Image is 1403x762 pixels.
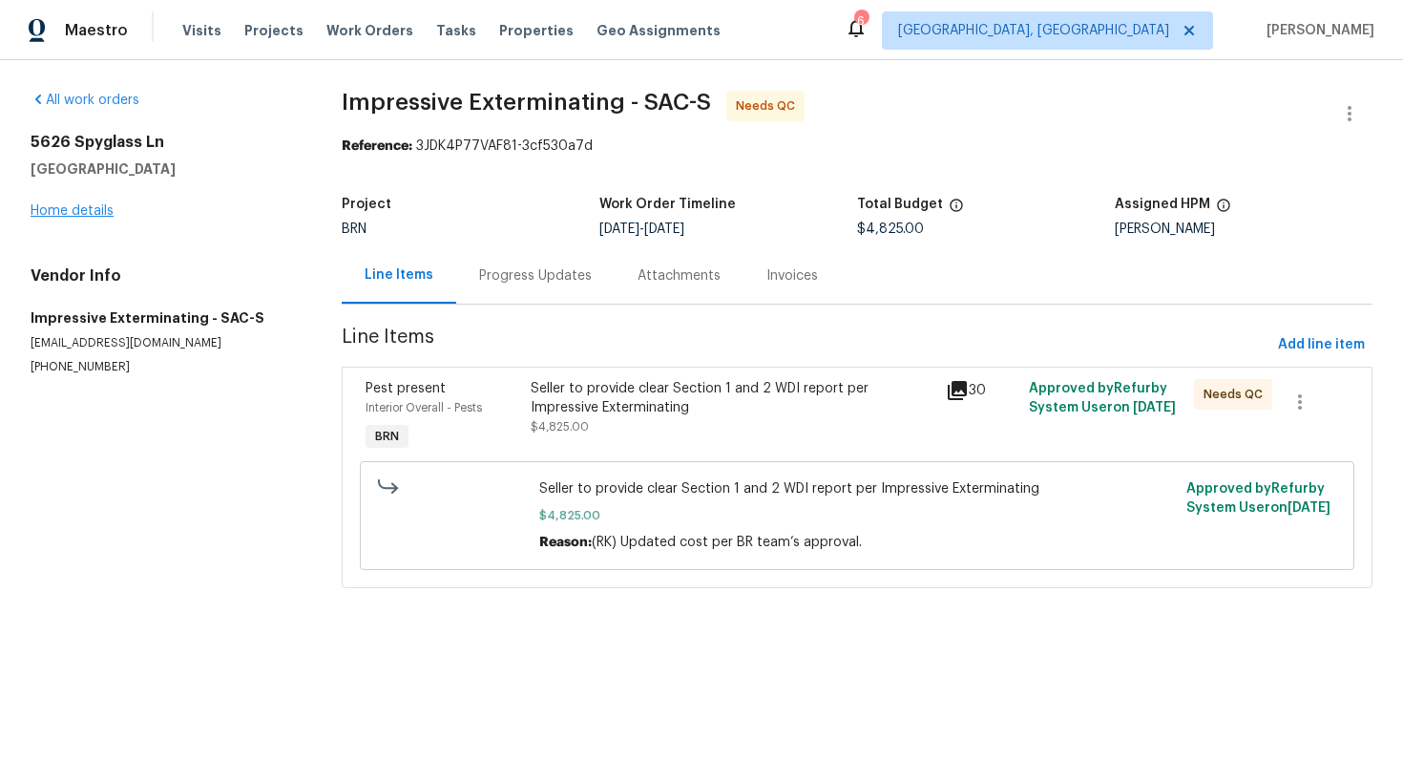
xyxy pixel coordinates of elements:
span: [PERSON_NAME] [1259,21,1374,40]
h5: [GEOGRAPHIC_DATA] [31,159,296,179]
div: Line Items [365,265,433,285]
span: Impressive Exterminating - SAC-S [342,91,711,114]
span: Line Items [342,328,1270,363]
span: Pest present [366,382,446,395]
span: $4,825.00 [539,506,1175,525]
h4: Vendor Info [31,266,296,286]
span: The total cost of line items that have been proposed by Opendoor. This sum includes line items th... [949,198,964,222]
div: Seller to provide clear Section 1 and 2 WDI report per Impressive Exterminating [531,379,933,417]
h5: Project [342,198,391,211]
div: Progress Updates [479,266,592,286]
span: Approved by Refurby System User on [1029,382,1176,414]
span: Reason: [539,536,592,549]
span: [DATE] [644,222,684,236]
span: BRN [367,427,407,446]
span: [DATE] [599,222,639,236]
div: 30 [946,379,1017,402]
h5: Total Budget [857,198,943,211]
span: $4,825.00 [531,421,589,433]
div: 6 [854,11,868,31]
span: [DATE] [1288,501,1330,515]
span: Projects [244,21,304,40]
span: [DATE] [1133,401,1176,414]
span: Interior Overall - Pests [366,402,482,413]
span: The hpm assigned to this work order. [1216,198,1231,222]
span: (RK) Updated cost per BR team’s approval. [592,536,862,549]
div: 3JDK4P77VAF81-3cf530a7d [342,137,1372,156]
span: BRN [342,222,366,236]
span: $4,825.00 [857,222,924,236]
div: [PERSON_NAME] [1115,222,1372,236]
h2: 5626 Spyglass Ln [31,133,296,152]
div: Attachments [638,266,721,286]
span: Needs QC [1204,385,1270,404]
span: Maestro [65,21,128,40]
div: Invoices [766,266,818,286]
span: [GEOGRAPHIC_DATA], [GEOGRAPHIC_DATA] [898,21,1169,40]
span: Geo Assignments [597,21,721,40]
p: [PHONE_NUMBER] [31,359,296,375]
h5: Assigned HPM [1115,198,1210,211]
a: Home details [31,204,114,218]
b: Reference: [342,139,412,153]
span: Work Orders [326,21,413,40]
span: Tasks [436,24,476,37]
a: All work orders [31,94,139,107]
button: Add line item [1270,328,1372,363]
span: Properties [499,21,574,40]
span: Approved by Refurby System User on [1186,482,1330,515]
span: Seller to provide clear Section 1 and 2 WDI report per Impressive Exterminating [539,479,1175,498]
span: - [599,222,684,236]
p: [EMAIL_ADDRESS][DOMAIN_NAME] [31,335,296,351]
span: Visits [182,21,221,40]
h5: Impressive Exterminating - SAC-S [31,308,296,328]
span: Add line item [1278,333,1365,357]
span: Needs QC [736,96,803,116]
h5: Work Order Timeline [599,198,736,211]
